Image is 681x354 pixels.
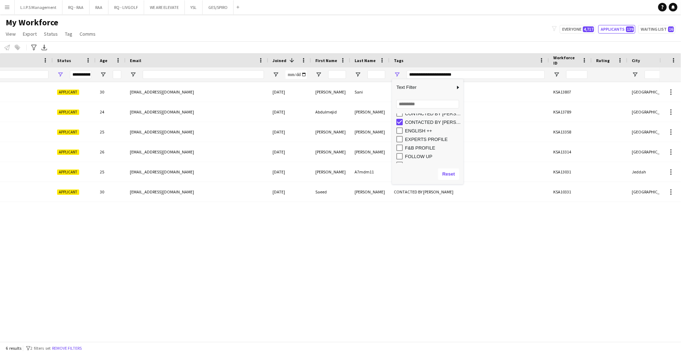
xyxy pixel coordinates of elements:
div: [PERSON_NAME] [350,182,390,202]
div: F&B PROFILE [405,145,461,151]
div: [PERSON_NAME] [311,122,350,142]
div: [EMAIL_ADDRESS][DOMAIN_NAME] [126,82,268,102]
button: Everyone4,717 [560,25,595,34]
div: [PERSON_NAME] [350,122,390,142]
input: Joined Filter Input [285,70,307,79]
div: Filter List [392,66,463,229]
app-action-btn: Export XLSX [40,43,49,52]
span: Applicant [57,110,79,115]
div: [DATE] [268,102,311,122]
div: 24 [96,102,126,122]
div: [PERSON_NAME] [350,102,390,122]
button: Open Filter Menu [553,71,560,78]
span: Comms [80,31,96,37]
div: CONTACTED BY [PERSON_NAME] [390,102,549,122]
div: CONTACTED BY [PERSON_NAME] [390,162,549,182]
div: [EMAIL_ADDRESS][DOMAIN_NAME] [126,142,268,162]
span: Applicant [57,150,79,155]
div: [PERSON_NAME] [311,162,350,182]
input: City Filter Input [645,70,666,79]
div: FOLLOW UP [405,154,461,159]
div: 25 [96,162,126,182]
input: Email Filter Input [143,70,264,79]
button: Open Filter Menu [273,71,279,78]
div: KSA13807 [549,82,592,102]
div: [DEMOGRAPHIC_DATA] SPEAKER [405,162,461,168]
input: Age Filter Input [113,70,121,79]
input: First Name Filter Input [328,70,346,79]
div: KSA13358 [549,122,592,142]
div: [GEOGRAPHIC_DATA] [627,142,670,162]
div: Abdulmejid [311,102,350,122]
button: L.I.P.S Management [15,0,62,14]
button: YSL [185,0,203,14]
span: Workforce ID [553,55,579,66]
div: [PERSON_NAME] [311,82,350,102]
div: [EMAIL_ADDRESS][DOMAIN_NAME] [126,122,268,142]
div: [GEOGRAPHIC_DATA] [627,82,670,102]
span: Status [44,31,58,37]
div: Sani [350,82,390,102]
div: [DATE] [268,162,311,182]
div: CONTACTED BY [PERSON_NAME] [390,82,549,102]
div: KSA10331 [549,182,592,202]
span: Last Name [355,58,376,63]
span: Text Filter [392,81,455,93]
span: My Workforce [6,17,58,28]
span: First Name [315,58,337,63]
span: Applicant [57,189,79,195]
div: [PERSON_NAME] [350,142,390,162]
div: [EMAIL_ADDRESS][DOMAIN_NAME] [126,162,268,182]
button: Open Filter Menu [130,71,136,78]
button: RQ - RAA [62,0,90,14]
div: [PERSON_NAME] [311,142,350,162]
span: Applicant [57,170,79,175]
span: 4,717 [583,26,594,32]
span: 139 [626,26,634,32]
button: Open Filter Menu [315,71,322,78]
div: CONTACTED BY [PERSON_NAME] [390,122,549,142]
button: Open Filter Menu [100,71,106,78]
a: View [3,29,19,39]
button: RQ - LIVGOLF [108,0,144,14]
button: Waiting list16 [638,25,675,34]
div: KSA13314 [549,142,592,162]
div: KSA13789 [549,102,592,122]
button: Open Filter Menu [632,71,638,78]
div: CONTACTED BY [PERSON_NAME] [390,182,549,202]
div: [DATE] [268,182,311,202]
span: Tags [394,58,403,63]
div: 26 [96,142,126,162]
div: [GEOGRAPHIC_DATA] [627,102,670,122]
span: Tag [65,31,72,37]
div: [DATE] [268,142,311,162]
app-action-btn: Advanced filters [30,43,38,52]
div: EXPERTS PROFILE [405,137,461,142]
div: ENGLISH ++ [405,128,461,133]
span: 16 [668,26,674,32]
div: [DATE] [268,122,311,142]
div: [EMAIL_ADDRESS][DOMAIN_NAME] [126,102,268,122]
button: GES/SPIRO [203,0,234,14]
span: Email [130,58,141,63]
span: Applicant [57,130,79,135]
button: WE ARE ELEVATE [144,0,185,14]
button: Open Filter Menu [57,71,63,78]
a: Status [41,29,61,39]
div: Column Filter [392,79,463,184]
a: Tag [62,29,75,39]
div: [DATE] [268,82,311,102]
input: Workforce ID Filter Input [566,70,588,79]
span: Export [23,31,37,37]
span: Status [57,58,71,63]
input: Last Name Filter Input [367,70,385,79]
div: CONTACTED BY [PERSON_NAME] [405,120,461,125]
span: City [632,58,640,63]
span: View [6,31,16,37]
div: KSA13031 [549,162,592,182]
div: Jeddah [627,162,670,182]
input: Search filter values [396,100,459,108]
a: Export [20,29,40,39]
button: Remove filters [51,344,83,352]
span: Applicant [57,90,79,95]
